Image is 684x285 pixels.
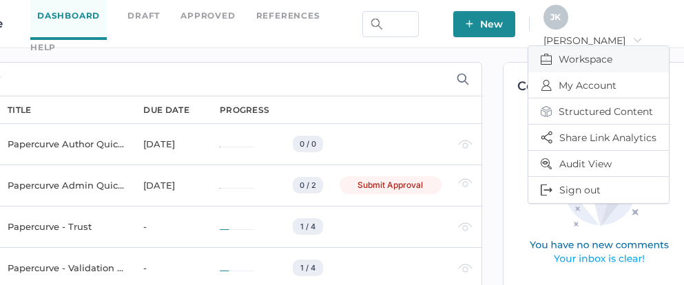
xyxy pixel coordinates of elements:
img: breifcase.848d6bc8.svg [541,54,552,65]
span: Share Link Analytics [541,125,656,150]
img: logOut.833034f2.svg [541,184,552,196]
div: [DATE] [143,136,203,152]
img: plus-white.e19ec114.svg [466,20,473,28]
button: Workspace [528,46,669,72]
a: Approved [180,8,235,23]
div: Papercurve - Validation & Compliance Summary [8,260,127,276]
span: Workspace [541,46,656,72]
span: Audit View [541,151,656,176]
span: J K [550,12,561,22]
button: My Account [528,72,669,98]
img: eye-light-gray.b6d092a5.svg [458,140,473,149]
div: Submit Approval [340,176,442,194]
input: Search Workspace [362,11,419,37]
i: arrow_right [632,35,642,45]
td: - [129,206,206,247]
button: New [453,11,515,37]
img: search.bf03fe8b.svg [371,19,382,30]
img: profileIcon.c7730c57.svg [541,80,552,91]
div: 1 / 4 [293,260,323,276]
span: Structured Content [541,98,656,124]
div: 0 / 0 [293,136,323,152]
img: audit-view-icon.a810f195.svg [541,158,552,169]
div: 0 / 2 [293,177,323,193]
img: search-icon-expand.c6106642.svg [457,73,469,85]
div: progress [220,104,269,116]
div: Papercurve Author Quick Start Guide [8,136,127,152]
a: References [256,8,320,23]
span: My Account [541,72,656,98]
div: title [8,104,32,116]
div: Papercurve - Trust [8,218,127,235]
div: 1 / 4 [293,218,323,235]
span: Sign out [541,177,656,203]
div: Papercurve Admin Quick Start Guide Notification Test [8,177,127,193]
img: eye-light-gray.b6d092a5.svg [458,264,473,273]
a: Draft [127,8,160,23]
img: share-icon.3dc0fe15.svg [541,131,552,144]
img: eye-light-gray.b6d092a5.svg [458,222,473,231]
button: Structured Content [528,98,669,125]
img: eye-light-gray.b6d092a5.svg [458,178,473,187]
div: due date [143,104,189,116]
button: Sign out [528,177,669,203]
span: New [466,11,503,37]
img: structured-content-icon.764794f5.svg [541,106,552,117]
button: Audit View [528,151,669,177]
div: help [30,40,56,55]
div: [DATE] [143,177,203,193]
button: Share Link Analytics [528,125,669,151]
span: [PERSON_NAME] [543,34,642,47]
